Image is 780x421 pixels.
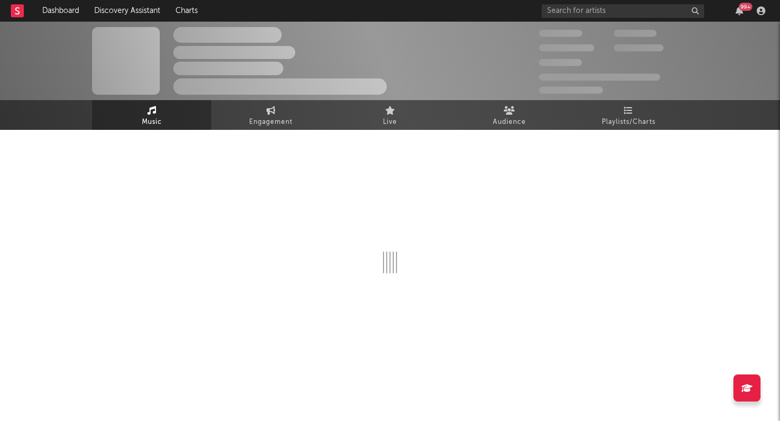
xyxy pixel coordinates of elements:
span: 300,000 [539,30,582,37]
button: 99+ [736,6,743,15]
span: 50,000,000 Monthly Listeners [539,74,660,81]
span: Jump Score: 85.0 [539,87,603,94]
span: 50,000,000 [539,44,594,51]
div: 99 + [739,3,752,11]
span: 100,000 [539,59,582,66]
span: Audience [493,116,526,129]
input: Search for artists [542,4,704,18]
span: Playlists/Charts [602,116,655,129]
a: Music [92,100,211,130]
a: Audience [450,100,569,130]
span: Live [383,116,397,129]
a: Playlists/Charts [569,100,688,130]
span: Engagement [249,116,292,129]
a: Engagement [211,100,330,130]
span: 100,000 [614,30,656,37]
a: Live [330,100,450,130]
span: 1,000,000 [614,44,664,51]
span: Music [142,116,162,129]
